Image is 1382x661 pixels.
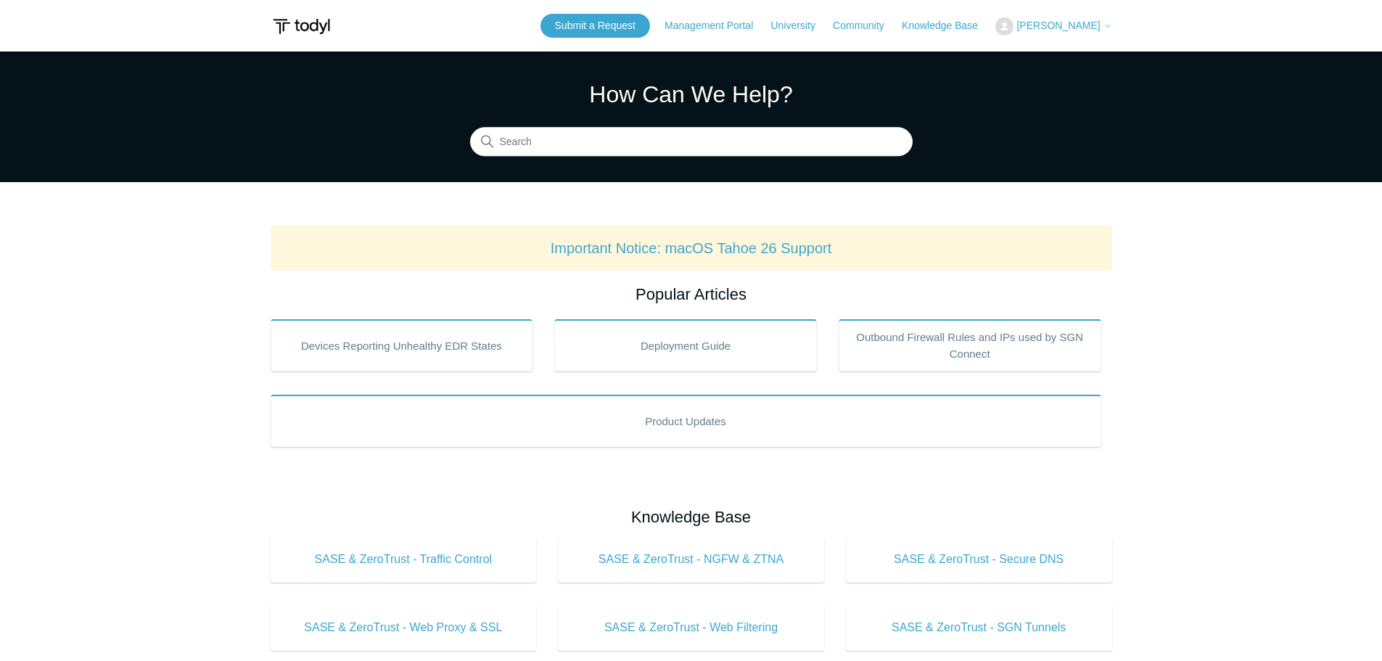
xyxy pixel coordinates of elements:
h2: Knowledge Base [271,505,1112,529]
a: SASE & ZeroTrust - SGN Tunnels [846,604,1112,651]
a: Devices Reporting Unhealthy EDR States [271,319,533,371]
h1: How Can We Help? [470,77,913,112]
span: SASE & ZeroTrust - Secure DNS [868,551,1090,568]
a: SASE & ZeroTrust - NGFW & ZTNA [558,536,824,583]
a: Community [833,18,899,33]
span: SASE & ZeroTrust - NGFW & ZTNA [580,551,802,568]
span: SASE & ZeroTrust - SGN Tunnels [868,619,1090,636]
a: Important Notice: macOS Tahoe 26 Support [551,240,832,256]
a: Product Updates [271,395,1101,447]
a: Outbound Firewall Rules and IPs used by SGN Connect [839,319,1101,371]
a: Submit a Request [540,14,650,38]
span: SASE & ZeroTrust - Web Proxy & SSL [292,619,515,636]
a: Deployment Guide [554,319,817,371]
a: SASE & ZeroTrust - Secure DNS [846,536,1112,583]
a: SASE & ZeroTrust - Web Filtering [558,604,824,651]
img: Todyl Support Center Help Center home page [271,13,332,40]
a: SASE & ZeroTrust - Traffic Control [271,536,537,583]
span: [PERSON_NAME] [1016,20,1100,31]
span: SASE & ZeroTrust - Web Filtering [580,619,802,636]
a: Management Portal [665,18,768,33]
h2: Popular Articles [271,282,1112,306]
button: [PERSON_NAME] [995,17,1111,36]
input: Search [470,128,913,157]
a: Knowledge Base [902,18,992,33]
span: SASE & ZeroTrust - Traffic Control [292,551,515,568]
a: SASE & ZeroTrust - Web Proxy & SSL [271,604,537,651]
a: University [770,18,829,33]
